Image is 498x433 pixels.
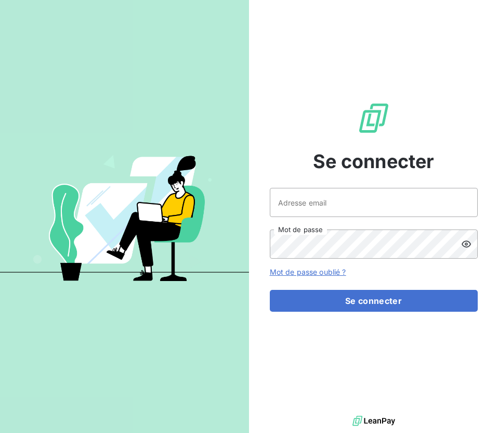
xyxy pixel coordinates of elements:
[270,290,478,312] button: Se connecter
[352,413,395,429] img: logo
[357,101,390,135] img: Logo LeanPay
[313,147,435,175] span: Se connecter
[270,268,346,276] a: Mot de passe oublié ?
[270,188,478,217] input: placeholder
